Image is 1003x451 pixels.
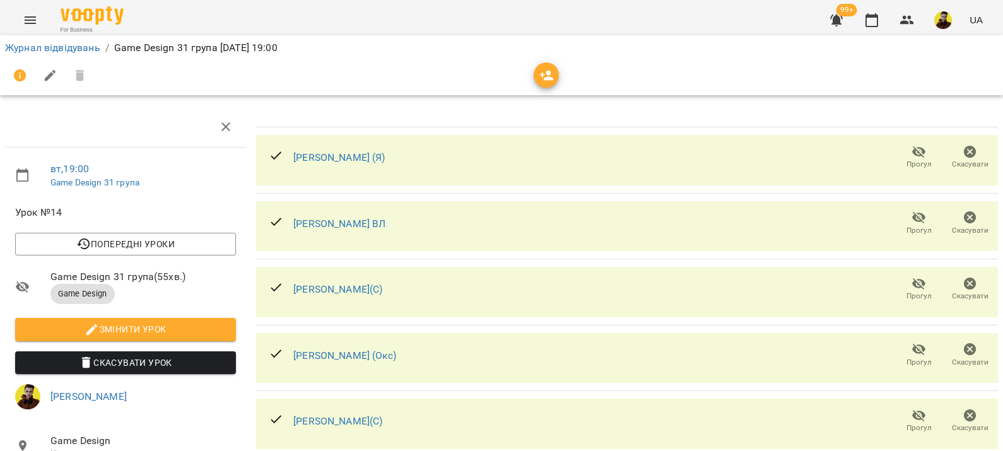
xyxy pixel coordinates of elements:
[952,291,988,302] span: Скасувати
[952,159,988,170] span: Скасувати
[893,338,944,373] button: Прогул
[944,272,995,307] button: Скасувати
[25,322,226,337] span: Змінити урок
[944,404,995,439] button: Скасувати
[944,140,995,175] button: Скасувати
[293,151,385,163] a: [PERSON_NAME] (Я)
[293,349,396,361] a: [PERSON_NAME] (Окс)
[906,291,932,302] span: Прогул
[61,6,124,25] img: Voopty Logo
[952,357,988,368] span: Скасувати
[934,11,952,29] img: 7fb6181a741ed67b077bc5343d522ced.jpg
[5,40,998,56] nav: breadcrumb
[944,338,995,373] button: Скасувати
[15,351,236,374] button: Скасувати Урок
[61,26,124,34] span: For Business
[105,40,109,56] li: /
[970,13,983,26] span: UA
[944,206,995,241] button: Скасувати
[25,237,226,252] span: Попередні уроки
[965,8,988,32] button: UA
[50,288,115,300] span: Game Design
[952,225,988,236] span: Скасувати
[906,423,932,433] span: Прогул
[952,423,988,433] span: Скасувати
[25,355,226,370] span: Скасувати Урок
[893,404,944,439] button: Прогул
[15,233,236,255] button: Попередні уроки
[15,205,236,220] span: Урок №14
[293,283,382,295] a: [PERSON_NAME](С)
[50,177,139,187] a: Game Design 31 група
[906,357,932,368] span: Прогул
[50,390,127,402] a: [PERSON_NAME]
[893,272,944,307] button: Прогул
[906,225,932,236] span: Прогул
[50,163,89,175] a: вт , 19:00
[906,159,932,170] span: Прогул
[836,4,857,16] span: 99+
[15,384,40,409] img: 7fb6181a741ed67b077bc5343d522ced.jpg
[50,269,236,284] span: Game Design 31 група ( 55 хв. )
[15,318,236,341] button: Змінити урок
[893,140,944,175] button: Прогул
[15,5,45,35] button: Menu
[293,218,385,230] a: [PERSON_NAME] ВЛ
[293,415,382,427] a: [PERSON_NAME](С)
[893,206,944,241] button: Прогул
[5,42,100,54] a: Журнал відвідувань
[114,40,278,56] p: Game Design 31 група [DATE] 19:00
[50,433,236,448] span: Game Design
